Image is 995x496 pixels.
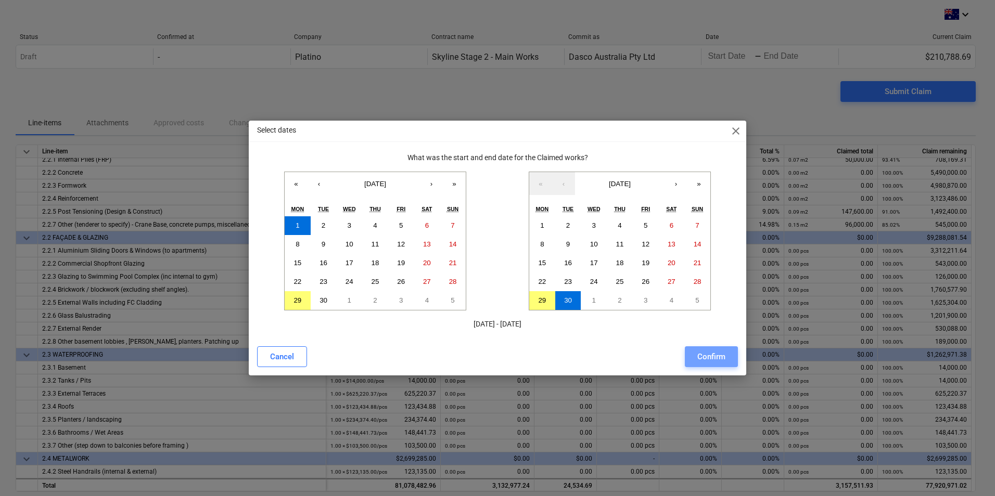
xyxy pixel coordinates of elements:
span: close [730,125,742,137]
button: ‹ [308,172,330,195]
button: September 29, 2025 [529,291,555,310]
button: Cancel [257,346,307,367]
abbr: Friday [641,206,650,212]
button: September 17, 2025 [336,254,362,272]
abbr: September 29, 2025 [294,296,301,304]
button: September 20, 2025 [659,254,685,272]
button: September 21, 2025 [440,254,466,272]
button: September 12, 2025 [388,235,414,254]
button: September 25, 2025 [362,272,388,291]
button: September 23, 2025 [311,272,337,291]
abbr: September 6, 2025 [670,221,673,229]
abbr: September 9, 2025 [566,240,570,248]
button: September 22, 2025 [285,272,311,291]
abbr: September 26, 2025 [397,278,405,285]
button: September 15, 2025 [285,254,311,272]
abbr: September 5, 2025 [644,221,647,229]
abbr: October 3, 2025 [644,296,647,304]
div: Confirm [697,350,725,363]
abbr: September 7, 2025 [451,221,454,229]
abbr: October 3, 2025 [399,296,403,304]
button: September 6, 2025 [414,216,440,235]
button: September 16, 2025 [311,254,337,272]
abbr: September 26, 2025 [642,278,649,285]
abbr: September 10, 2025 [590,240,598,248]
button: September 14, 2025 [440,235,466,254]
abbr: September 10, 2025 [346,240,353,248]
abbr: September 14, 2025 [449,240,457,248]
button: September 3, 2025 [581,216,607,235]
button: September 15, 2025 [529,254,555,272]
abbr: September 16, 2025 [564,259,572,267]
button: September 13, 2025 [414,235,440,254]
abbr: Monday [291,206,304,212]
abbr: September 13, 2025 [668,240,675,248]
button: September 7, 2025 [684,216,710,235]
button: September 19, 2025 [633,254,659,272]
abbr: September 15, 2025 [538,259,546,267]
button: September 29, 2025 [285,291,311,310]
abbr: September 28, 2025 [694,278,701,285]
abbr: Sunday [692,206,703,212]
button: › [665,172,687,195]
p: What was the start and end date for the Claimed works? [257,152,738,163]
button: September 3, 2025 [336,216,362,235]
button: September 12, 2025 [633,235,659,254]
button: September 27, 2025 [414,272,440,291]
button: September 23, 2025 [555,272,581,291]
abbr: Sunday [447,206,458,212]
abbr: September 23, 2025 [564,278,572,285]
button: September 2, 2025 [555,216,581,235]
abbr: September 27, 2025 [423,278,431,285]
button: « [529,172,552,195]
button: September 9, 2025 [311,235,337,254]
abbr: September 8, 2025 [296,240,299,248]
abbr: September 25, 2025 [372,278,379,285]
abbr: September 14, 2025 [694,240,701,248]
abbr: October 4, 2025 [670,296,673,304]
abbr: October 2, 2025 [373,296,377,304]
div: Cancel [270,350,294,363]
abbr: September 30, 2025 [564,296,572,304]
abbr: September 28, 2025 [449,278,457,285]
button: October 1, 2025 [581,291,607,310]
abbr: October 1, 2025 [592,296,596,304]
abbr: September 16, 2025 [320,259,327,267]
button: September 2, 2025 [311,216,337,235]
abbr: October 2, 2025 [618,296,621,304]
abbr: September 17, 2025 [590,259,598,267]
abbr: Saturday [422,206,432,212]
button: September 1, 2025 [529,216,555,235]
abbr: September 30, 2025 [320,296,327,304]
button: » [443,172,466,195]
abbr: September 18, 2025 [616,259,624,267]
button: October 4, 2025 [414,291,440,310]
abbr: September 23, 2025 [320,278,327,285]
abbr: September 22, 2025 [538,278,546,285]
abbr: Thursday [614,206,626,212]
abbr: September 3, 2025 [592,221,596,229]
button: October 4, 2025 [659,291,685,310]
button: September 28, 2025 [684,272,710,291]
abbr: September 5, 2025 [399,221,403,229]
abbr: September 11, 2025 [372,240,379,248]
button: October 2, 2025 [362,291,388,310]
button: September 9, 2025 [555,235,581,254]
abbr: September 6, 2025 [425,221,429,229]
abbr: October 4, 2025 [425,296,429,304]
abbr: Monday [536,206,549,212]
button: « [285,172,308,195]
abbr: September 24, 2025 [590,278,598,285]
abbr: September 27, 2025 [668,278,675,285]
button: September 5, 2025 [388,216,414,235]
abbr: September 21, 2025 [694,259,701,267]
button: September 30, 2025 [311,291,337,310]
button: ‹ [552,172,575,195]
button: September 26, 2025 [633,272,659,291]
abbr: Wednesday [588,206,601,212]
button: September 14, 2025 [684,235,710,254]
abbr: Wednesday [343,206,356,212]
abbr: September 4, 2025 [373,221,377,229]
button: October 2, 2025 [607,291,633,310]
button: September 13, 2025 [659,235,685,254]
